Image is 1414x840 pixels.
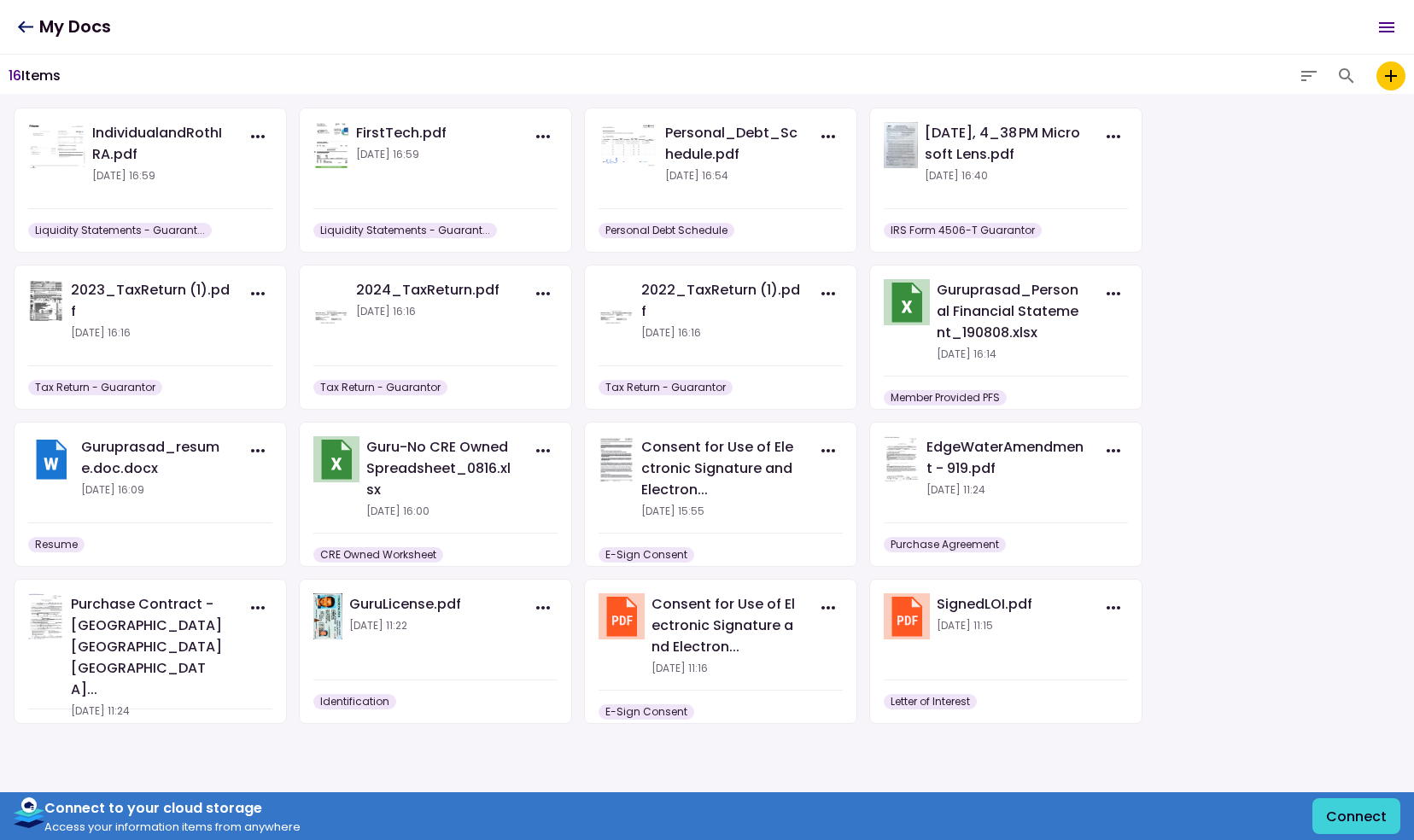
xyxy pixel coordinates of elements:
[349,593,515,615] div: GuruLicense.pdf
[356,279,515,300] div: 2024_TaxReturn.pdf
[599,223,734,238] div: Personal Debt Schedule
[814,122,843,151] button: More
[366,436,515,500] div: Guru-No CRE Owned Spreadsheet_0816.xlsx
[599,380,733,395] div: Tax Return - Guarantor
[1099,593,1128,622] button: More
[28,223,212,238] div: Liquidity Statements - Guarantor
[1312,798,1400,834] button: Connect
[71,593,230,700] div: Purchase Contract - [GEOGRAPHIC_DATA] [GEOGRAPHIC_DATA] [GEOGRAPHIC_DATA]...
[243,122,272,151] button: More
[641,325,800,341] div: [DATE] 16:16
[926,436,1085,479] div: EdgeWaterAmendment - 919.pdf
[44,797,301,819] div: Connect to your cloud storage
[243,436,272,465] button: More
[1099,279,1128,308] button: More
[71,279,230,322] div: 2023_TaxReturn (1).pdf
[356,147,515,162] div: [DATE] 16:59
[937,279,1085,343] div: Guruprasad_Personal Financial Statement_190808.xlsx
[9,65,61,86] div: Items
[1099,122,1128,151] button: More
[313,380,447,395] div: Tax Return - Guarantor
[814,436,843,465] button: More
[884,537,1006,552] div: Purchase Agreement
[349,618,515,633] div: [DATE] 11:22
[937,618,1085,633] div: [DATE] 11:15
[243,279,272,308] button: More
[28,537,85,552] div: Resume
[641,436,800,500] div: Consent for Use of Electronic Signature and Electron...
[599,547,694,563] div: E-Sign Consent
[814,279,843,308] button: More
[1376,61,1405,90] label: add to my vault
[9,66,21,85] span: 16
[71,325,230,341] div: [DATE] 16:16
[925,168,1085,184] div: [DATE] 16:40
[926,482,1085,498] div: [DATE] 11:24
[243,593,272,622] button: More
[92,168,230,184] div: [DATE] 16:59
[17,9,111,44] h1: My Docs
[313,223,497,238] div: Liquidity Statements - Guarantor
[1332,61,1361,90] button: Sort by
[925,122,1085,165] div: [DATE], 4_38 PM Microsoft Lens.pdf
[651,661,800,676] div: [DATE] 11:16
[529,593,558,622] button: More
[937,593,1085,615] div: SignedLOI.pdf
[599,704,694,720] div: E-Sign Consent
[1366,7,1407,48] button: Open menu
[529,436,558,465] button: More
[884,223,1042,238] div: IRS Form 4506-T Guarantor
[313,547,443,563] div: CRE Owned Worksheet
[884,694,977,709] div: Letter of Interest
[665,122,800,165] div: Personal_Debt_Schedule.pdf
[651,593,800,657] div: Consent for Use of Electronic Signature and Electron...
[1294,61,1323,90] button: Sort by
[44,819,301,836] div: Access your information items from anywhere
[356,122,515,143] div: FirstTech.pdf
[313,694,396,709] div: Identification
[814,593,843,622] button: More
[529,122,558,151] button: More
[665,168,800,184] div: [DATE] 16:54
[28,380,162,395] div: Tax Return - Guarantor
[641,279,800,322] div: 2022_TaxReturn (1).pdf
[81,482,230,498] div: [DATE] 16:09
[641,504,800,519] div: [DATE] 15:55
[356,304,515,319] div: [DATE] 16:16
[937,347,1085,362] div: [DATE] 16:14
[1099,436,1128,465] button: More
[92,122,230,165] div: IndividualandRothIRA.pdf
[529,279,558,308] button: More
[366,504,515,519] div: [DATE] 16:00
[884,390,1007,405] div: Member Provided PFS
[81,436,230,479] div: Guruprasad_resume.doc.docx
[71,703,230,719] div: [DATE] 11:24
